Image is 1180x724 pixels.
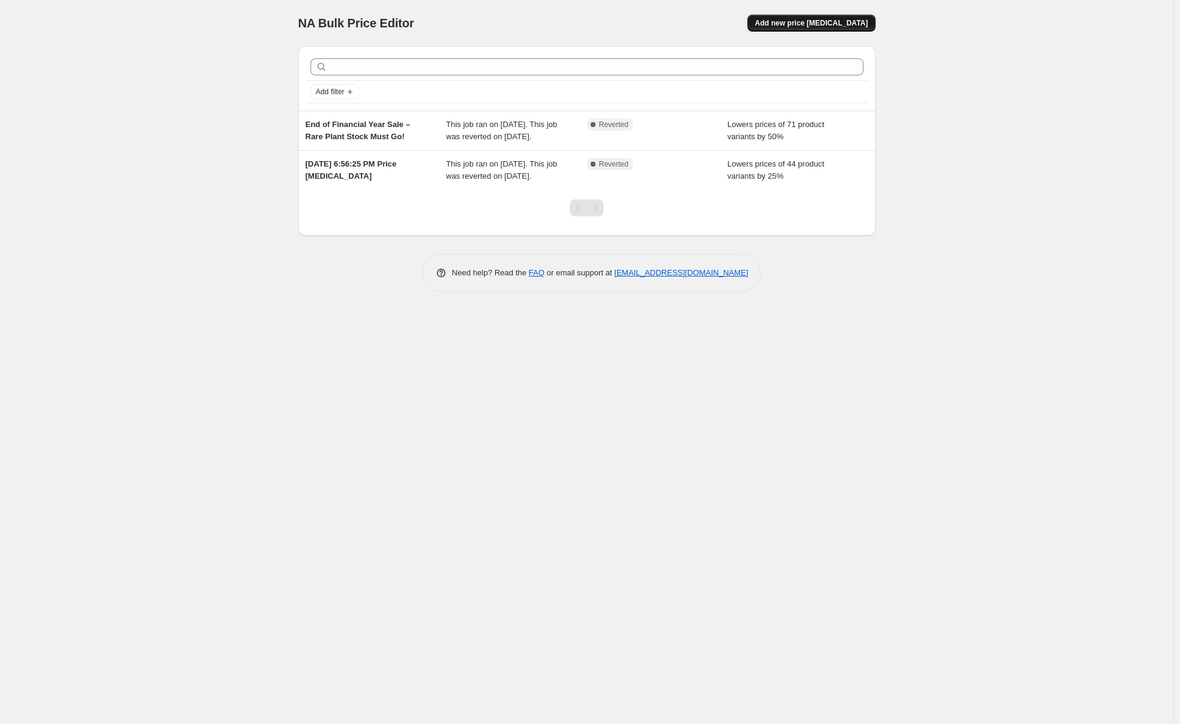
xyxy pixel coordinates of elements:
span: End of Financial Year Sale – Rare Plant Stock Must Go! [306,120,410,141]
span: NA Bulk Price Editor [298,16,414,30]
span: [DATE] 6:56:25 PM Price [MEDICAL_DATA] [306,159,397,181]
span: Lowers prices of 71 product variants by 50% [727,120,825,141]
span: This job ran on [DATE]. This job was reverted on [DATE]. [446,120,557,141]
span: Reverted [599,159,629,169]
a: [EMAIL_ADDRESS][DOMAIN_NAME] [614,268,748,277]
span: Add new price [MEDICAL_DATA] [755,18,868,28]
span: Add filter [316,87,345,97]
span: Need help? Read the [452,268,529,277]
span: This job ran on [DATE]. This job was reverted on [DATE]. [446,159,557,181]
a: FAQ [529,268,544,277]
span: or email support at [544,268,614,277]
button: Add filter [310,84,359,99]
span: Lowers prices of 44 product variants by 25% [727,159,825,181]
span: Reverted [599,120,629,129]
nav: Pagination [570,199,603,216]
button: Add new price [MEDICAL_DATA] [747,15,875,32]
